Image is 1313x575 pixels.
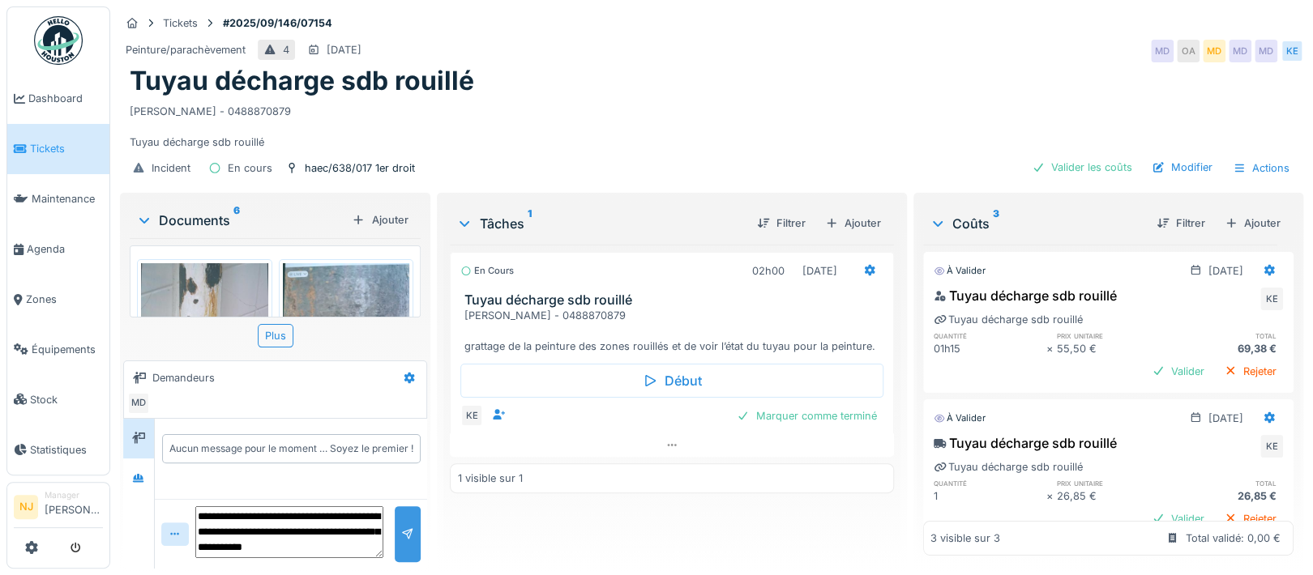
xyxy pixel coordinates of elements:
div: Tuyau décharge sdb rouillé [934,459,1083,475]
div: Tuyau décharge sdb rouillé [934,286,1117,305]
a: NJ Manager[PERSON_NAME] [14,489,103,528]
div: Valider [1145,360,1211,382]
div: KE [1281,40,1303,62]
div: [DATE] [327,42,361,57]
div: À valider [934,264,986,278]
h6: quantité [934,478,1047,488]
div: 01h15 [934,341,1047,356]
span: Équipements [32,342,103,357]
div: 1 [934,488,1047,504]
div: Filtrer [751,212,812,234]
div: Peinture/parachèvement [126,42,246,57]
div: Demandeurs [152,370,215,385]
div: MD [1203,40,1225,62]
div: Modifier [1145,156,1219,178]
div: Ajouter [819,212,887,234]
div: Ajouter [1218,212,1287,234]
div: MD [1255,40,1277,62]
a: Stock [7,374,109,424]
div: Aucun message pour le moment … Soyez le premier ! [169,441,413,456]
div: Plus [258,324,293,347]
h6: quantité [934,330,1047,341]
img: hspn1hqzx8gc0why65u1pqbxoks7 [283,263,410,432]
div: Total validé: 0,00 € [1186,530,1281,546]
div: 4 [283,42,289,57]
h6: prix unitaire [1057,478,1170,488]
a: Statistiques [7,424,109,475]
span: Maintenance [32,191,103,207]
span: Agenda [27,241,103,257]
div: À valider [934,411,986,425]
div: Ajouter [345,209,414,231]
h6: total [1170,330,1283,341]
div: Valider [1145,508,1211,530]
h6: prix unitaire [1057,330,1170,341]
div: Actions [1225,156,1297,180]
div: × [1046,341,1057,356]
div: Marquer comme terminé [730,405,883,427]
h6: total [1170,478,1283,488]
div: 3 visible sur 3 [930,530,1000,546]
div: Filtrer [1150,212,1212,234]
div: [PERSON_NAME] - 0488870879 grattage de la peinture des zones rouillés et de voir l’état du tuyau ... [464,308,886,355]
div: 55,50 € [1057,341,1170,356]
sup: 6 [233,211,240,230]
div: Début [460,364,883,398]
div: Rejeter [1217,360,1283,382]
a: Maintenance [7,174,109,224]
span: Stock [30,392,103,407]
div: [PERSON_NAME] - 0488870879 Tuyau décharge sdb rouillé [130,97,1294,151]
div: [DATE] [802,263,837,279]
div: × [1046,488,1057,504]
div: 02h00 [752,263,785,279]
div: haec/638/017 1er droit [305,160,415,176]
div: Manager [45,489,103,501]
h3: Tuyau décharge sdb rouillé [464,292,886,308]
div: 1 visible sur 1 [457,471,522,486]
div: KE [1260,435,1283,458]
a: Tickets [7,124,109,174]
sup: 1 [527,214,531,233]
a: Agenda [7,224,109,275]
span: Dashboard [28,91,103,106]
div: KE [460,404,483,427]
div: Tickets [163,15,198,31]
sup: 3 [993,214,999,233]
img: Badge_color-CXgf-gQk.svg [34,16,83,65]
a: Équipements [7,325,109,375]
div: Tâches [456,214,743,233]
div: Rejeter [1217,508,1283,530]
div: Valider les coûts [1025,156,1139,178]
li: NJ [14,495,38,519]
div: Incident [152,160,190,176]
li: [PERSON_NAME] [45,489,103,524]
img: g9mux7j6a7av4gzf997h93u0yzqy [141,263,268,432]
span: Tickets [30,141,103,156]
div: [DATE] [1208,411,1243,426]
div: MD [1229,40,1251,62]
div: Tuyau décharge sdb rouillé [934,433,1117,453]
div: En cours [460,264,513,278]
div: 69,38 € [1170,341,1283,356]
div: En cours [228,160,272,176]
div: [DATE] [1208,263,1243,279]
div: MD [127,392,150,415]
div: 26,85 € [1057,488,1170,504]
a: Dashboard [7,74,109,124]
div: KE [1260,287,1283,310]
div: Tuyau décharge sdb rouillé [934,312,1083,327]
h1: Tuyau décharge sdb rouillé [130,66,474,96]
div: MD [1151,40,1174,62]
div: Coûts [930,214,1144,233]
div: Documents [136,211,345,230]
a: Zones [7,275,109,325]
div: 26,85 € [1170,488,1283,504]
div: OA [1177,40,1200,62]
strong: #2025/09/146/07154 [216,15,339,31]
span: Zones [26,292,103,307]
span: Statistiques [30,442,103,458]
